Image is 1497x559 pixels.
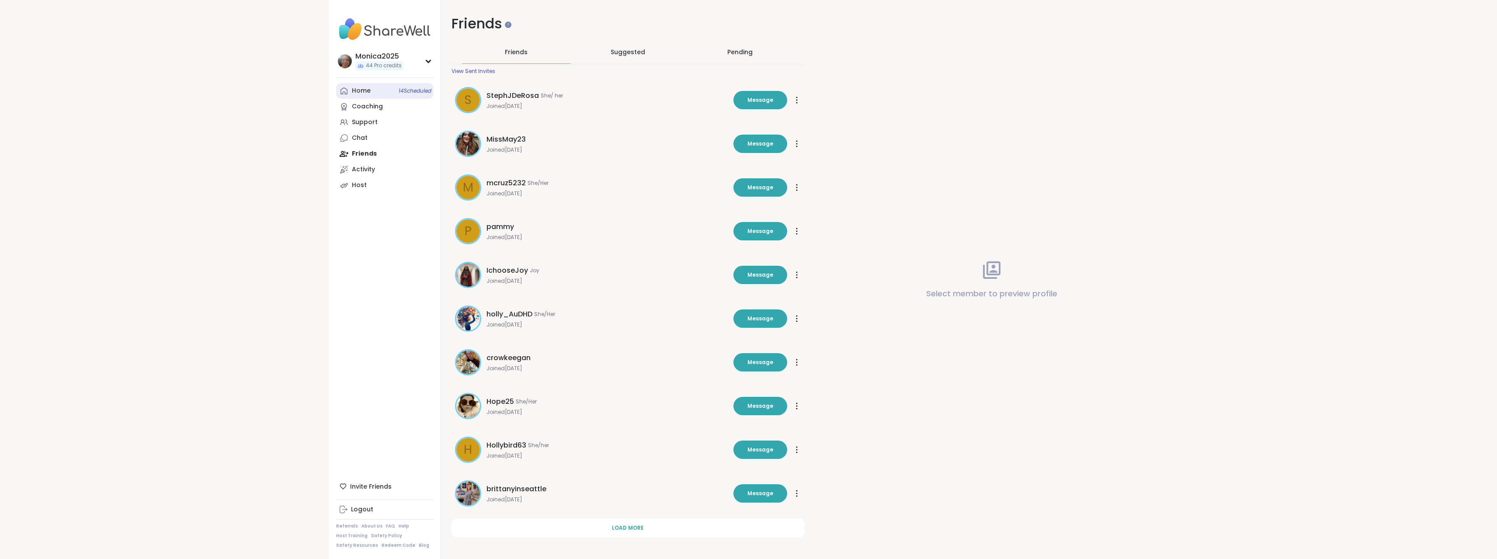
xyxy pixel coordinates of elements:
[612,524,644,532] span: Load more
[456,132,480,156] img: MissMay23
[486,190,728,197] span: Joined [DATE]
[336,523,358,529] a: Referrals
[456,263,480,287] img: IchooseJoy
[486,222,514,232] span: pammy
[366,62,402,69] span: 44 Pro credits
[456,351,480,374] img: crowkeegan
[727,48,753,56] div: Pending
[486,103,728,110] span: Joined [DATE]
[336,83,434,99] a: Home14Scheduled
[733,353,787,372] button: Message
[352,102,383,111] div: Coaching
[336,130,434,146] a: Chat
[336,479,434,494] div: Invite Friends
[486,309,532,319] span: holly_AuDHD
[352,87,371,95] div: Home
[456,482,480,505] img: brittanyinseattle
[452,14,805,34] h1: Friends
[486,278,728,285] span: Joined [DATE]
[336,533,368,539] a: Host Training
[528,442,549,449] span: She/her
[419,542,429,549] a: Blog
[336,542,378,549] a: Safety Resources
[486,90,539,101] span: StephJDeRosa
[747,227,773,235] span: Message
[486,409,728,416] span: Joined [DATE]
[530,267,539,274] span: Joy
[534,311,555,318] span: She/Her
[733,178,787,197] button: Message
[336,115,434,130] a: Support
[452,68,495,75] div: View Sent Invites
[456,394,480,418] img: Hope25
[336,162,434,177] a: Activity
[733,222,787,240] button: Message
[336,177,434,193] a: Host
[386,523,395,529] a: FAQ
[747,358,773,366] span: Message
[355,52,403,61] div: Monica2025
[452,519,805,537] button: Load more
[486,265,528,276] span: IchooseJoy
[733,309,787,328] button: Message
[352,134,368,142] div: Chat
[733,91,787,109] button: Message
[382,542,415,549] a: Redeem Code
[541,92,563,99] span: She/ her
[747,402,773,410] span: Message
[486,353,531,363] span: crowkeegan
[336,14,434,45] img: ShareWell Nav Logo
[336,502,434,517] a: Logout
[747,490,773,497] span: Message
[465,222,472,240] span: p
[733,397,787,415] button: Message
[399,87,431,94] span: 14 Scheduled
[926,288,1057,300] p: Select member to preview profile
[486,440,526,451] span: Hollybird63
[352,118,378,127] div: Support
[399,523,409,529] a: Help
[486,178,526,188] span: mcruz5232
[338,54,352,68] img: Monica2025
[486,396,514,407] span: Hope25
[733,135,787,153] button: Message
[733,484,787,503] button: Message
[371,533,402,539] a: Safety Policy
[505,48,528,56] span: Friends
[486,365,728,372] span: Joined [DATE]
[456,307,480,330] img: holly_AuDHD
[336,99,434,115] a: Coaching
[747,315,773,323] span: Message
[611,48,645,56] span: Suggested
[361,523,382,529] a: About Us
[747,446,773,454] span: Message
[486,496,728,503] span: Joined [DATE]
[733,266,787,284] button: Message
[463,178,473,197] span: m
[464,91,472,109] span: S
[505,21,511,28] iframe: Spotlight
[747,96,773,104] span: Message
[486,146,728,153] span: Joined [DATE]
[352,181,367,190] div: Host
[486,484,546,494] span: brittanyinseattle
[733,441,787,459] button: Message
[486,452,728,459] span: Joined [DATE]
[747,271,773,279] span: Message
[528,180,549,187] span: She/Her
[352,165,375,174] div: Activity
[486,234,728,241] span: Joined [DATE]
[486,321,728,328] span: Joined [DATE]
[486,134,526,145] span: MissMay23
[747,184,773,191] span: Message
[464,441,472,459] span: H
[747,140,773,148] span: Message
[516,398,537,405] span: She/Her
[351,505,373,514] div: Logout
